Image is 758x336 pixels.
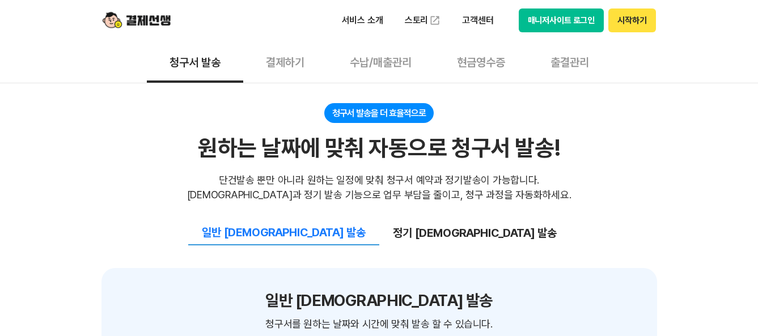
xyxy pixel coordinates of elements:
button: 결제하기 [243,41,327,83]
button: 일반 [DEMOGRAPHIC_DATA] 발송 [188,220,379,245]
button: 현금영수증 [434,41,528,83]
p: 서비스 소개 [334,10,391,31]
a: 스토리 [397,9,449,32]
div: 청구서 발송을 더 효율적으로 [324,103,434,123]
div: 원하는 날짜에 맞춰 자동으로 청구서 발송! [198,134,560,161]
span: 청구서를 원하는 날짜와 시간에 맞춰 발송 할 수 있습니다. [265,317,492,331]
button: 정기 [DEMOGRAPHIC_DATA] 발송 [379,221,570,245]
button: 출결관리 [528,41,612,83]
p: 고객센터 [454,10,501,31]
button: 매니저사이트 로그인 [519,8,604,32]
button: 수납/매출관리 [327,41,434,83]
button: 청구서 발송 [147,41,243,83]
div: 단건발송 뿐만 아니라 원하는 일정에 맞춰 청구서 예약과 정기발송이 가능합니다. [DEMOGRAPHIC_DATA]과 정기 발송 기능으로 업무 부담을 줄이고, 청구 과정을 자동화... [187,173,571,202]
h3: 일반 [DEMOGRAPHIC_DATA] 발송 [265,291,493,310]
button: 시작하기 [608,8,655,32]
img: 외부 도메인 오픈 [429,15,441,26]
img: logo [103,10,171,31]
